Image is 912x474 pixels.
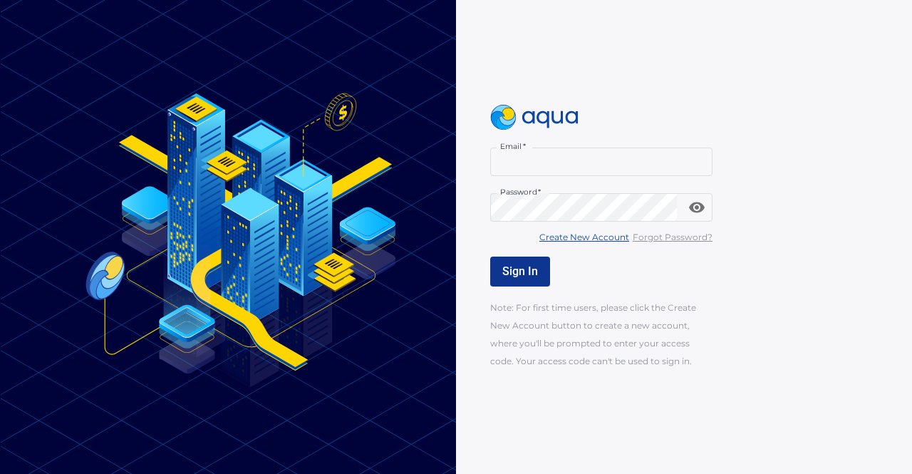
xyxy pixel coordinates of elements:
[502,264,538,278] span: Sign In
[683,193,711,222] button: toggle password visibility
[539,232,629,242] u: Create New Account
[490,105,579,130] img: logo
[490,302,696,366] span: Note: For first time users, please click the Create New Account button to create a new account, w...
[500,141,526,152] label: Email
[500,187,541,197] label: Password
[633,232,712,242] u: Forgot Password?
[490,257,550,287] button: Sign In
